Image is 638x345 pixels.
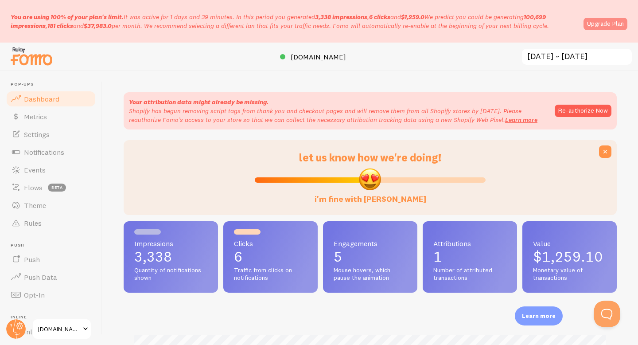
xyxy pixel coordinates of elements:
p: 1 [433,250,506,264]
span: Number of attributed transactions [433,267,506,282]
span: [DOMAIN_NAME] [38,324,80,334]
span: Push [24,255,40,264]
span: Flows [24,183,43,192]
b: 181 clicks [47,22,73,30]
a: Metrics [5,108,97,125]
span: Clicks [234,240,307,247]
a: Flows beta [5,179,97,196]
a: Learn more [505,116,537,124]
span: Quantity of notifications shown [134,267,207,282]
span: Theme [24,201,46,210]
span: Traffic from clicks on notifications [234,267,307,282]
span: Inline [11,314,97,320]
a: Theme [5,196,97,214]
span: let us know how we're doing! [299,151,441,164]
b: $1,259.0 [401,13,424,21]
label: i'm fine with [PERSON_NAME] [315,185,426,204]
p: Shopify has begun removing script tags from thank you and checkout pages and will remove them fro... [129,106,546,124]
div: Learn more [515,306,563,325]
p: 3,338 [134,250,207,264]
a: Opt-In [5,286,97,304]
a: Settings [5,125,97,143]
span: Pop-ups [11,82,97,87]
span: Mouse hovers, which pause the animation [334,267,407,282]
b: 6 clicks [369,13,390,21]
b: 3,338 impressions [315,13,367,21]
p: It was active for 1 days and 39 minutes. In this period you generated We predict you could be gen... [11,12,578,30]
span: Dashboard [24,94,59,103]
a: Upgrade Plan [584,18,627,30]
span: $1,259.10 [533,248,603,265]
span: Impressions [134,240,207,247]
a: Push [5,251,97,268]
span: Notifications [24,148,64,157]
a: Push Data [5,268,97,286]
span: You are using 100% of your plan's limit. [11,13,124,21]
iframe: Help Scout Beacon - Open [594,301,620,327]
span: beta [48,184,66,192]
span: Settings [24,130,50,139]
span: Metrics [24,112,47,121]
a: Dashboard [5,90,97,108]
a: Rules [5,214,97,232]
a: [DOMAIN_NAME] [32,318,92,340]
button: Re-authorize Now [555,105,611,117]
p: 5 [334,250,407,264]
img: fomo-relay-logo-orange.svg [9,45,54,67]
span: Events [24,165,46,174]
span: Rules [24,219,42,227]
span: , and [315,13,424,21]
p: Learn more [522,312,556,320]
img: emoji.png [358,167,382,191]
span: Push Data [24,273,57,282]
a: Events [5,161,97,179]
span: Engagements [334,240,407,247]
span: Monetary value of transactions [533,267,606,282]
span: Push [11,243,97,248]
strong: Your attribution data might already be missing. [129,98,268,106]
p: 6 [234,250,307,264]
b: $37,983.0 [84,22,112,30]
a: Notifications [5,143,97,161]
span: Value [533,240,606,247]
span: Opt-In [24,290,45,299]
span: Attributions [433,240,506,247]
